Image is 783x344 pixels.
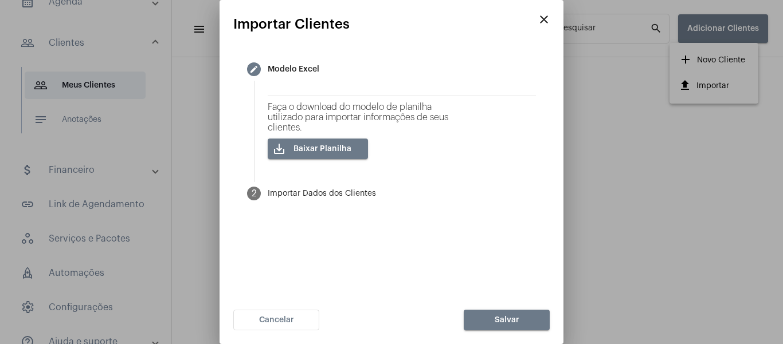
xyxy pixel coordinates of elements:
button: Salvar [464,310,550,330]
button: Baixar Planilha [268,139,368,159]
mat-icon: create [249,65,259,74]
mat-icon: save_alt [272,142,286,156]
span: Cancelar [259,316,294,324]
mat-icon: close [537,13,551,26]
span: Importar Clientes [233,17,350,31]
span: Salvar [495,316,519,324]
span: Baixar Planilha [293,145,351,153]
div: Importar Dados dos Clientes [268,189,376,198]
div: Modelo Excel [268,65,319,74]
span: 2 [252,188,257,199]
button: Cancelar [233,310,319,330]
span: Faça o download do modelo de planilha utilizado para importar informações de seus clientes. [268,102,468,133]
